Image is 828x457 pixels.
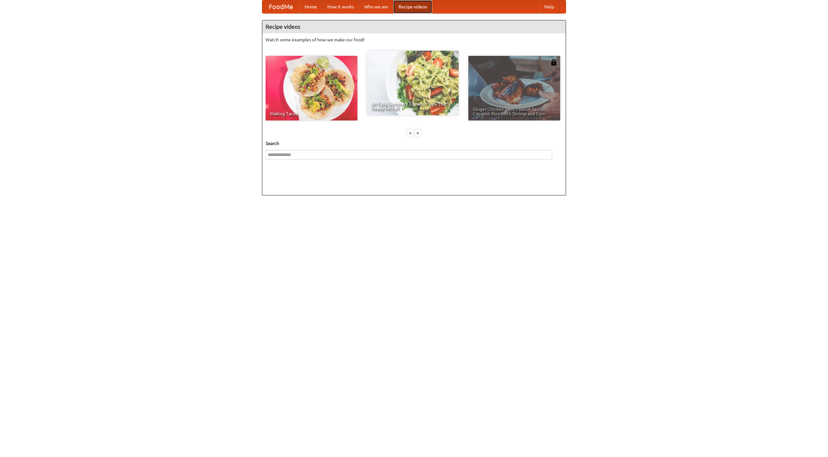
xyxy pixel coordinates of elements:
div: « [407,129,413,137]
a: How it works [322,0,359,13]
h4: Recipe videos [262,20,566,33]
a: Recipe videos [393,0,432,13]
a: Making Tacos [266,56,357,120]
a: Help [539,0,559,13]
span: An Easy, Summery Tomato Pasta That's Ready for Fall [371,102,454,111]
img: 483408.png [550,59,557,66]
a: FoodMe [262,0,300,13]
a: An Easy, Summery Tomato Pasta That's Ready for Fall [367,51,459,115]
div: » [415,129,421,137]
span: Making Tacos [270,111,353,116]
a: Home [300,0,322,13]
p: Watch some examples of how we make our food! [266,36,562,43]
h5: Search [266,140,562,147]
a: Who we are [359,0,393,13]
